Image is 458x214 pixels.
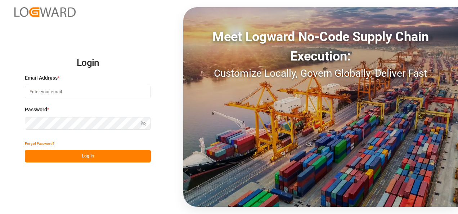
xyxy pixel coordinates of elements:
div: Customize Locally, Govern Globally, Deliver Fast [183,66,458,81]
span: Password [25,106,47,113]
button: Forgot Password? [25,137,54,150]
img: Logward_new_orange.png [14,7,76,17]
div: Meet Logward No-Code Supply Chain Execution: [183,27,458,66]
input: Enter your email [25,86,151,98]
button: Log In [25,150,151,162]
span: Email Address [25,74,58,82]
h2: Login [25,52,151,75]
